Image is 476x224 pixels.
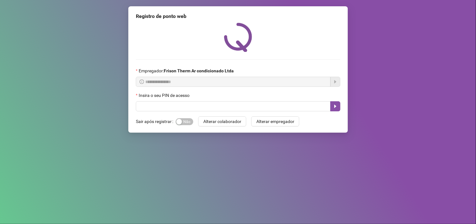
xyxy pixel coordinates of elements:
label: Sair após registrar [136,116,176,126]
span: Empregador : [139,67,234,74]
button: Alterar empregador [251,116,299,126]
span: caret-right [333,104,338,109]
span: Alterar empregador [256,118,294,125]
img: QRPoint [224,23,252,52]
strong: Frison Therm Ar condicionado Ltda [164,68,234,73]
button: Alterar colaborador [198,116,246,126]
span: info-circle [140,80,144,84]
div: Registro de ponto web [136,13,340,20]
span: Alterar colaborador [203,118,241,125]
label: Insira o seu PIN de acesso [136,92,194,99]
